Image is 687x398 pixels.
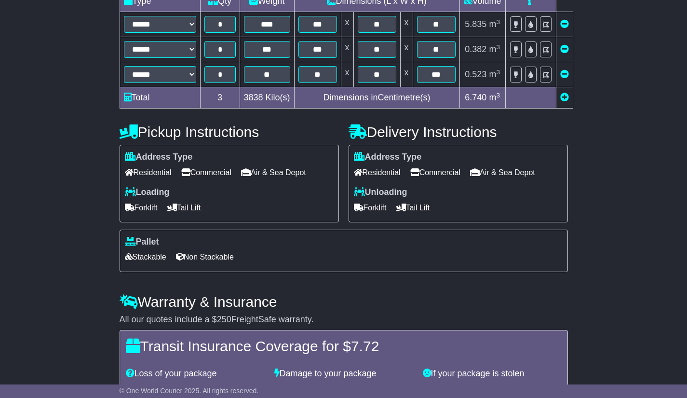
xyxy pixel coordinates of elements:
[465,93,486,102] span: 6.740
[126,338,562,354] h4: Transit Insurance Coverage for $
[400,12,413,37] td: x
[120,124,339,140] h4: Pickup Instructions
[341,37,353,62] td: x
[496,43,500,51] sup: 3
[125,152,193,163] label: Address Type
[354,200,387,215] span: Forklift
[120,294,568,310] h4: Warranty & Insurance
[341,12,353,37] td: x
[496,69,500,76] sup: 3
[560,44,569,54] a: Remove this item
[351,338,379,354] span: 7.72
[465,44,486,54] span: 0.382
[176,249,234,264] span: Non Stackable
[125,237,159,247] label: Pallet
[496,18,500,26] sup: 3
[125,165,172,180] span: Residential
[200,87,240,109] td: 3
[410,165,460,180] span: Commercial
[125,249,166,264] span: Stackable
[167,200,201,215] span: Tail Lift
[560,93,569,102] a: Add new item
[465,69,486,79] span: 0.523
[354,152,422,163] label: Address Type
[269,369,418,379] div: Damage to your package
[560,69,569,79] a: Remove this item
[489,19,500,29] span: m
[489,93,500,102] span: m
[125,187,170,198] label: Loading
[121,369,269,379] div: Loss of your package
[465,19,486,29] span: 5.835
[120,387,259,395] span: © One World Courier 2025. All rights reserved.
[354,187,407,198] label: Unloading
[294,87,459,109] td: Dimensions in Centimetre(s)
[349,124,568,140] h4: Delivery Instructions
[489,44,500,54] span: m
[489,69,500,79] span: m
[400,62,413,87] td: x
[240,87,294,109] td: Kilo(s)
[241,165,306,180] span: Air & Sea Depot
[354,165,401,180] span: Residential
[181,165,231,180] span: Commercial
[180,384,197,394] span: 7.72
[120,87,200,109] td: Total
[396,200,430,215] span: Tail Lift
[341,62,353,87] td: x
[244,93,263,102] span: 3838
[120,315,568,325] div: All our quotes include a $ FreightSafe warranty.
[217,315,231,324] span: 250
[125,200,158,215] span: Forklift
[346,384,361,394] span: 250
[496,92,500,99] sup: 3
[418,369,566,379] div: If your package is stolen
[400,37,413,62] td: x
[470,165,535,180] span: Air & Sea Depot
[126,384,562,395] div: For an extra $ you're fully covered for the amount of $ .
[560,19,569,29] a: Remove this item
